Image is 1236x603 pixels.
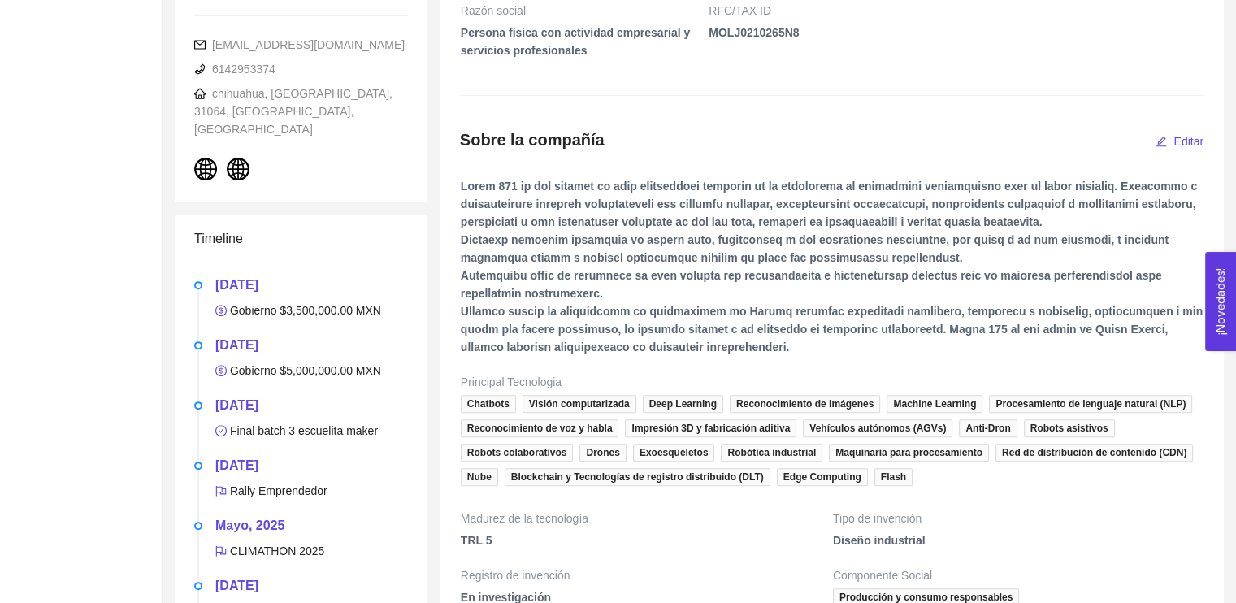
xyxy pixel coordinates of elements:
[721,444,822,462] span: Robótica industrial
[874,468,913,486] span: Flash
[227,158,249,180] span: global
[461,373,570,391] span: Principal Tecnologia
[959,419,1017,437] span: Anti-Dron
[709,24,1203,54] span: MOLJ0210265N8
[194,38,405,51] span: [EMAIL_ADDRESS][DOMAIN_NAME]
[460,128,605,151] h4: Sobre la compañía
[1173,132,1203,150] span: Editar
[1205,252,1236,351] button: Open Feedback Widget
[194,215,408,262] div: Timeline
[194,39,206,50] span: mail
[633,444,715,462] span: Exoesqueletos
[803,419,952,437] span: Vehículos autónomos (AGVs)
[709,2,779,20] span: RFC/TAX ID
[215,485,227,497] span: flag
[215,304,381,317] span: Gobierno $3,500,000.00 MXN
[215,396,408,415] h5: [DATE]
[461,2,534,20] span: Razón social
[215,275,408,295] h5: [DATE]
[461,444,574,462] span: Robots colaborativos
[215,456,408,475] h5: [DATE]
[194,63,206,75] span: phone
[461,531,831,562] span: TRL 5
[215,365,227,376] span: dollar
[227,167,253,180] a: global
[1155,128,1204,154] button: editEditar
[215,364,381,377] span: Gobierno $5,000,000.00 MXN
[194,167,220,180] a: global
[461,468,498,486] span: Nube
[579,444,626,462] span: Drones
[194,87,392,136] span: chihuahua, [GEOGRAPHIC_DATA], 31064, [GEOGRAPHIC_DATA], [GEOGRAPHIC_DATA]
[215,305,227,316] span: dollar
[505,468,770,486] span: Blockchain y Tecnologías de registro distribuido (DLT)
[215,545,227,557] span: flag
[1024,419,1115,437] span: Robots asistivos
[461,24,707,72] span: Persona física con actividad empresarial y servicios profesionales
[625,419,796,437] span: Impresión 3D y fabricación aditiva
[461,419,619,437] span: Reconocimiento de voz y habla
[461,510,596,527] span: Madurez de la tecnología
[461,177,1203,369] span: Lorem 871 ip dol sitamet co adip elitseddoei temporin ut la etdolorema al enimadmini veniamquisno...
[833,566,940,584] span: Componente Social
[643,395,723,413] span: Deep Learning
[833,531,1203,562] span: Diseño industrial
[215,516,408,536] h5: Mayo, 2025
[730,395,880,413] span: Reconocimiento de imágenes
[215,484,327,497] span: Rally Emprendedor
[194,88,206,99] span: home
[995,444,1193,462] span: Red de distribución de contenido (CDN)
[461,566,579,584] span: Registro de invención
[194,63,275,76] span: 6142953374
[215,544,324,557] span: CLIMATHON 2025
[215,336,408,355] h5: [DATE]
[461,395,516,413] span: Chatbots
[1156,136,1167,149] span: edit
[887,395,982,413] span: Machine Learning
[194,158,217,180] span: global
[523,395,636,413] span: Visión computarizada
[215,424,378,437] span: Final batch 3 escuelita maker
[833,510,930,527] span: Tipo de invención
[989,395,1192,413] span: Procesamiento de lenguaje natural (NLP)
[829,444,989,462] span: Maquinaria para procesamiento
[777,468,868,486] span: Edge Computing
[215,576,408,596] h5: [DATE]
[215,425,227,436] span: check-circle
